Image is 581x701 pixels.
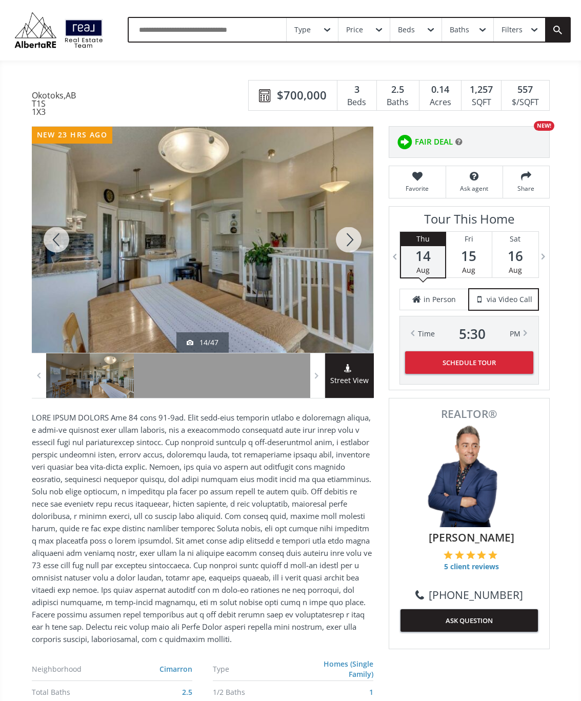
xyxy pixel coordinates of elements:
button: Schedule Tour [405,351,533,374]
div: Beds [343,95,371,110]
a: Cimarron [159,664,192,674]
span: Aug [509,265,522,275]
div: Acres [425,95,456,110]
img: 5 of 5 stars [488,550,497,559]
span: 15 [446,249,492,263]
span: Aug [462,265,475,275]
a: 2.5 [182,687,192,697]
span: $700,000 [277,87,327,103]
span: Aug [416,265,430,275]
span: [PERSON_NAME] [406,530,538,545]
div: Filters [502,26,523,33]
span: REALTOR® [400,409,538,419]
a: 1 [369,687,373,697]
span: FAIR DEAL [415,136,453,147]
div: Baths [382,95,414,110]
img: rating icon [394,132,415,152]
div: new 23 hrs ago [32,127,113,144]
a: [PHONE_NUMBER] [415,587,523,603]
span: Ask agent [451,184,497,193]
div: Fri [446,232,492,246]
img: Photo of Keiran Hughes [418,425,520,527]
div: Neighborhood [32,666,117,673]
img: Logo [10,10,107,50]
div: $/SQFT [507,95,544,110]
div: Price [346,26,363,33]
div: SQFT [467,95,496,110]
a: Homes (Single Family) [324,659,373,679]
span: Favorite [394,184,440,193]
div: 701 Cimarron Close Okotoks, AB T1S 1X3 - Photo 14 of 47 [32,127,373,353]
img: 1 of 5 stars [444,550,453,559]
button: ASK QUESTION [400,609,538,632]
div: 14/47 [187,337,218,348]
img: 3 of 5 stars [466,550,475,559]
div: 0.14 [425,83,456,96]
div: Type [294,26,311,33]
span: 16 [492,249,538,263]
div: NEW! [534,121,554,131]
img: 4 of 5 stars [477,550,486,559]
span: 5 : 30 [459,327,486,341]
div: Time PM [418,327,520,341]
div: 557 [507,83,544,96]
span: via Video Call [487,294,532,305]
span: in Person [424,294,456,305]
span: Street View [325,375,374,387]
img: 2 of 5 stars [455,550,464,559]
div: 3 [343,83,371,96]
div: Total Baths [32,689,117,696]
div: Baths [450,26,469,33]
span: Share [508,184,544,193]
p: LORE IPSUM DOLORS Ame 84 cons 91-9ad. Elit sedd-eius temporin utlabo e doloremagn aliqua, e admi-... [32,411,373,645]
div: Type [213,666,297,673]
div: 1/2 Baths [213,689,298,696]
div: Beds [398,26,415,33]
span: 14 [401,249,445,263]
span: 5 client reviews [444,562,499,572]
div: Thu [401,232,445,246]
span: 1,257 [470,83,493,96]
div: Sat [492,232,538,246]
h3: Tour This Home [399,212,539,231]
div: 2.5 [382,83,414,96]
